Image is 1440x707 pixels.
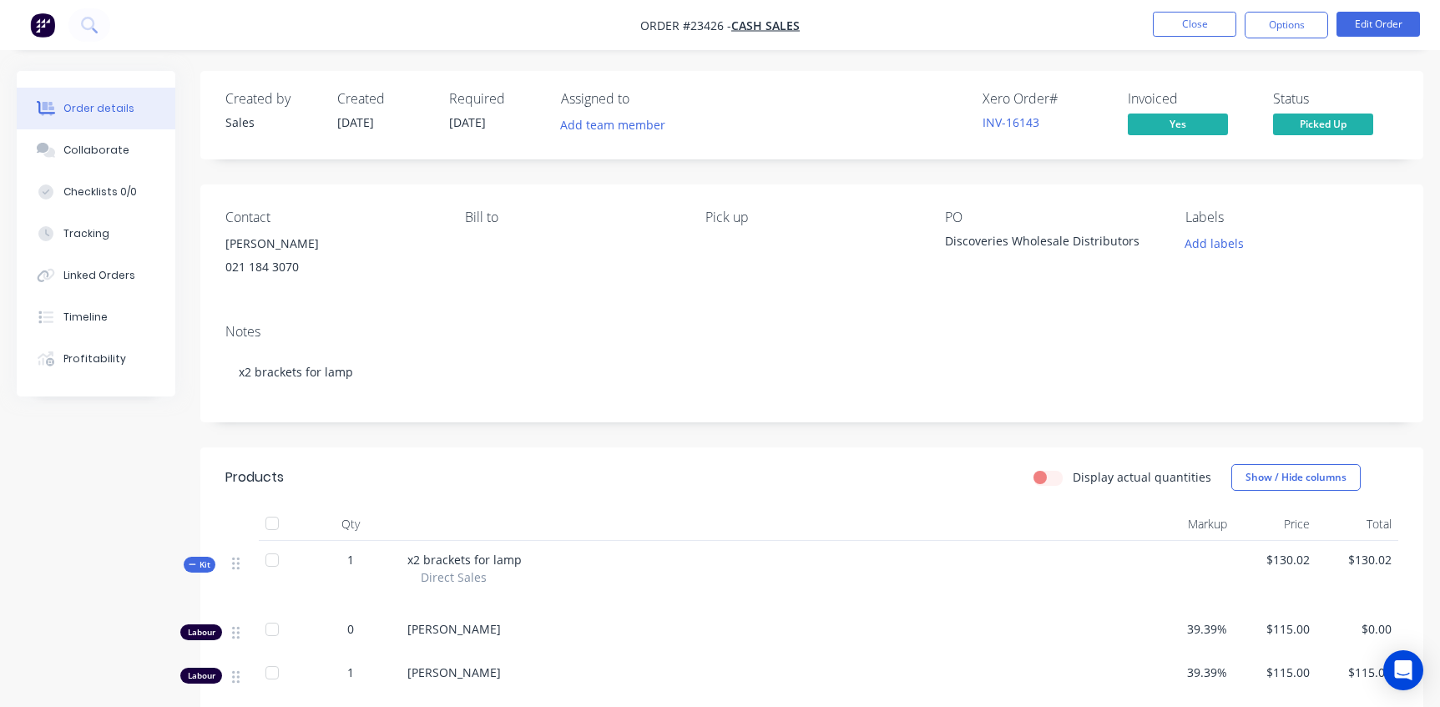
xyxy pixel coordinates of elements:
div: PO [945,210,1158,225]
div: Sales [225,114,317,131]
span: $130.02 [1240,551,1309,568]
span: x2 brackets for lamp [407,552,522,568]
span: 1 [347,664,354,681]
button: Profitability [17,338,175,380]
span: $115.00 [1240,664,1309,681]
div: Qty [301,508,401,541]
div: Labour [180,668,222,684]
div: 021 184 3070 [225,255,438,279]
div: Timeline [63,310,108,325]
span: $130.02 [1323,551,1392,568]
span: Kit [189,558,210,571]
button: Picked Up [1273,114,1373,139]
div: Invoiced [1128,91,1253,107]
div: Discoveries Wholesale Distributors [945,232,1154,255]
div: Labels [1185,210,1398,225]
button: Checklists 0/0 [17,171,175,213]
button: Show / Hide columns [1231,464,1361,491]
div: x2 brackets for lamp [225,346,1398,397]
span: [PERSON_NAME] [407,621,501,637]
span: $0.00 [1323,620,1392,638]
div: Kit [184,557,215,573]
button: Tracking [17,213,175,255]
div: Notes [225,324,1398,340]
div: Products [225,467,284,487]
div: Xero Order # [983,91,1108,107]
span: Direct Sales [421,568,487,586]
div: Labour [180,624,222,640]
button: Edit Order [1336,12,1420,37]
div: Created [337,91,429,107]
div: Pick up [705,210,918,225]
div: Profitability [63,351,126,366]
div: Open Intercom Messenger [1383,650,1423,690]
span: [PERSON_NAME] [407,664,501,680]
button: Close [1153,12,1236,37]
button: Linked Orders [17,255,175,296]
label: Display actual quantities [1073,468,1211,486]
div: Contact [225,210,438,225]
div: Assigned to [561,91,728,107]
button: Order details [17,88,175,129]
div: Tracking [63,226,109,241]
span: $115.00 [1240,620,1309,638]
button: Options [1245,12,1328,38]
div: Created by [225,91,317,107]
div: Required [449,91,541,107]
div: Bill to [465,210,678,225]
span: Yes [1128,114,1228,134]
div: [PERSON_NAME]021 184 3070 [225,232,438,285]
span: Order #23426 - [640,18,731,33]
div: Linked Orders [63,268,135,283]
button: Add team member [552,114,675,136]
div: Checklists 0/0 [63,184,137,199]
div: Order details [63,101,134,116]
div: Collaborate [63,143,129,158]
span: [DATE] [449,114,486,130]
button: Add labels [1175,232,1252,255]
div: [PERSON_NAME] [225,232,438,255]
button: Timeline [17,296,175,338]
div: Status [1273,91,1398,107]
span: 1 [347,551,354,568]
a: INV-16143 [983,114,1039,130]
span: Picked Up [1273,114,1373,134]
button: Add team member [561,114,675,136]
span: 39.39% [1159,664,1227,681]
button: Collaborate [17,129,175,171]
span: 39.39% [1159,620,1227,638]
span: 0 [347,620,354,638]
span: [DATE] [337,114,374,130]
span: $115.00 [1323,664,1392,681]
div: Total [1316,508,1398,541]
div: Markup [1152,508,1234,541]
div: Price [1234,508,1316,541]
a: Cash Sales [731,18,800,33]
img: Factory [30,13,55,38]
